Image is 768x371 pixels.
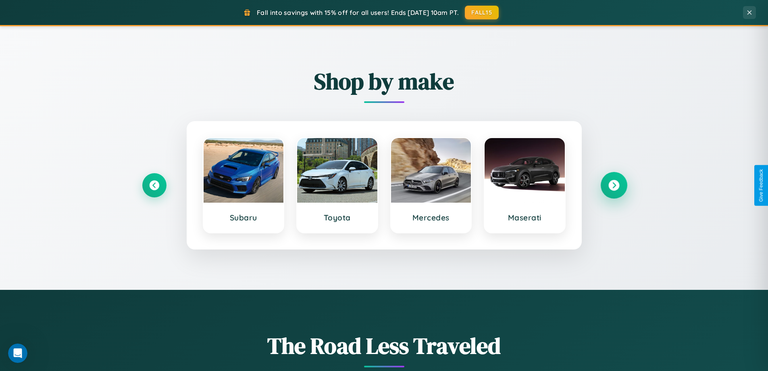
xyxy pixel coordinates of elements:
[212,213,276,222] h3: Subaru
[493,213,557,222] h3: Maserati
[305,213,369,222] h3: Toyota
[758,169,764,202] div: Give Feedback
[465,6,499,19] button: FALL15
[142,330,626,361] h1: The Road Less Traveled
[142,66,626,97] h2: Shop by make
[257,8,459,17] span: Fall into savings with 15% off for all users! Ends [DATE] 10am PT.
[399,213,463,222] h3: Mercedes
[8,344,27,363] iframe: Intercom live chat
